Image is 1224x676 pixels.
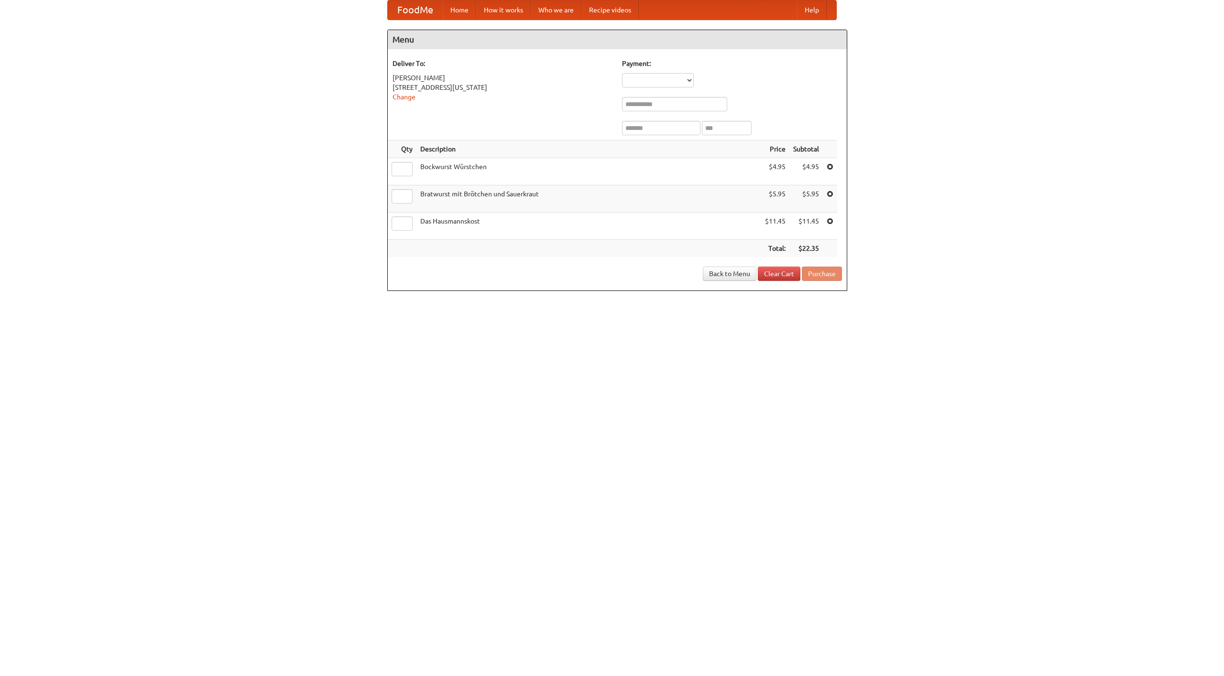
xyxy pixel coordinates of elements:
[789,240,823,258] th: $22.35
[388,140,416,158] th: Qty
[416,158,761,185] td: Bockwurst Würstchen
[388,30,847,49] h4: Menu
[388,0,443,20] a: FoodMe
[393,59,612,68] h5: Deliver To:
[581,0,639,20] a: Recipe videos
[758,267,800,281] a: Clear Cart
[531,0,581,20] a: Who we are
[416,185,761,213] td: Bratwurst mit Brötchen und Sauerkraut
[789,140,823,158] th: Subtotal
[703,267,756,281] a: Back to Menu
[802,267,842,281] button: Purchase
[393,93,415,101] a: Change
[789,185,823,213] td: $5.95
[797,0,827,20] a: Help
[761,240,789,258] th: Total:
[393,73,612,83] div: [PERSON_NAME]
[622,59,842,68] h5: Payment:
[761,185,789,213] td: $5.95
[761,140,789,158] th: Price
[416,140,761,158] th: Description
[393,83,612,92] div: [STREET_ADDRESS][US_STATE]
[476,0,531,20] a: How it works
[761,158,789,185] td: $4.95
[761,213,789,240] td: $11.45
[443,0,476,20] a: Home
[789,158,823,185] td: $4.95
[416,213,761,240] td: Das Hausmannskost
[789,213,823,240] td: $11.45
